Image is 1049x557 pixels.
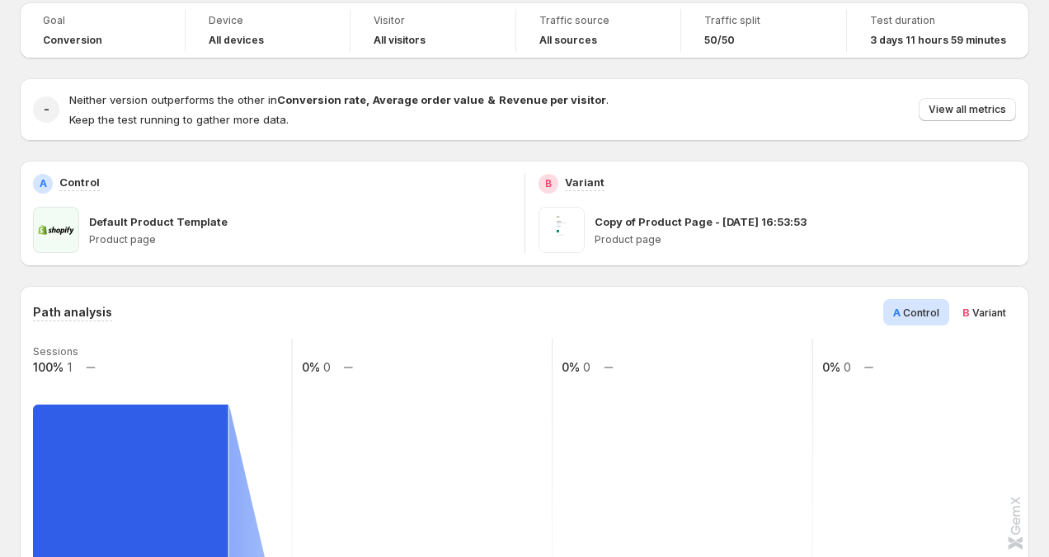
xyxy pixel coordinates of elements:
img: Copy of Product Page - Aug 22, 16:53:53 [539,207,585,253]
h4: All visitors [374,34,426,47]
h4: All devices [209,34,264,47]
text: 0% [562,360,580,374]
a: Traffic split50/50 [704,12,823,49]
p: Default Product Template [89,213,228,230]
span: Conversion [43,34,102,47]
span: B [962,306,970,319]
h4: All sources [539,34,597,47]
span: Visitor [374,14,492,27]
span: Keep the test running to gather more data. [69,113,289,126]
span: Device [209,14,327,27]
text: Sessions [33,345,78,358]
span: Traffic source [539,14,658,27]
h2: B [545,177,552,190]
h2: - [44,101,49,118]
text: 0 [844,360,851,374]
span: Traffic split [704,14,823,27]
text: 0% [822,360,840,374]
button: View all metrics [919,98,1016,121]
span: 3 days 11 hours 59 minutes [870,34,1006,47]
text: 0 [323,360,331,374]
text: 0 [583,360,590,374]
a: GoalConversion [43,12,162,49]
h2: A [40,177,47,190]
strong: Average order value [373,93,484,106]
a: VisitorAll visitors [374,12,492,49]
img: Default Product Template [33,207,79,253]
text: 100% [33,360,64,374]
span: Test duration [870,14,1006,27]
span: Neither version outperforms the other in . [69,93,609,106]
p: Variant [565,174,604,190]
p: Product page [89,233,511,246]
span: Goal [43,14,162,27]
strong: & [487,93,496,106]
p: Product page [595,233,1017,246]
strong: Conversion rate [277,93,366,106]
span: Variant [972,307,1006,319]
text: 0% [302,360,320,374]
span: Control [903,307,939,319]
strong: Revenue per visitor [499,93,606,106]
span: 50/50 [704,34,735,47]
h3: Path analysis [33,304,112,321]
a: DeviceAll devices [209,12,327,49]
span: A [893,306,901,319]
p: Copy of Product Page - [DATE] 16:53:53 [595,213,807,230]
strong: , [366,93,369,106]
span: View all metrics [929,103,1006,116]
p: Control [59,174,100,190]
text: 1 [68,360,72,374]
a: Test duration3 days 11 hours 59 minutes [870,12,1006,49]
a: Traffic sourceAll sources [539,12,658,49]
